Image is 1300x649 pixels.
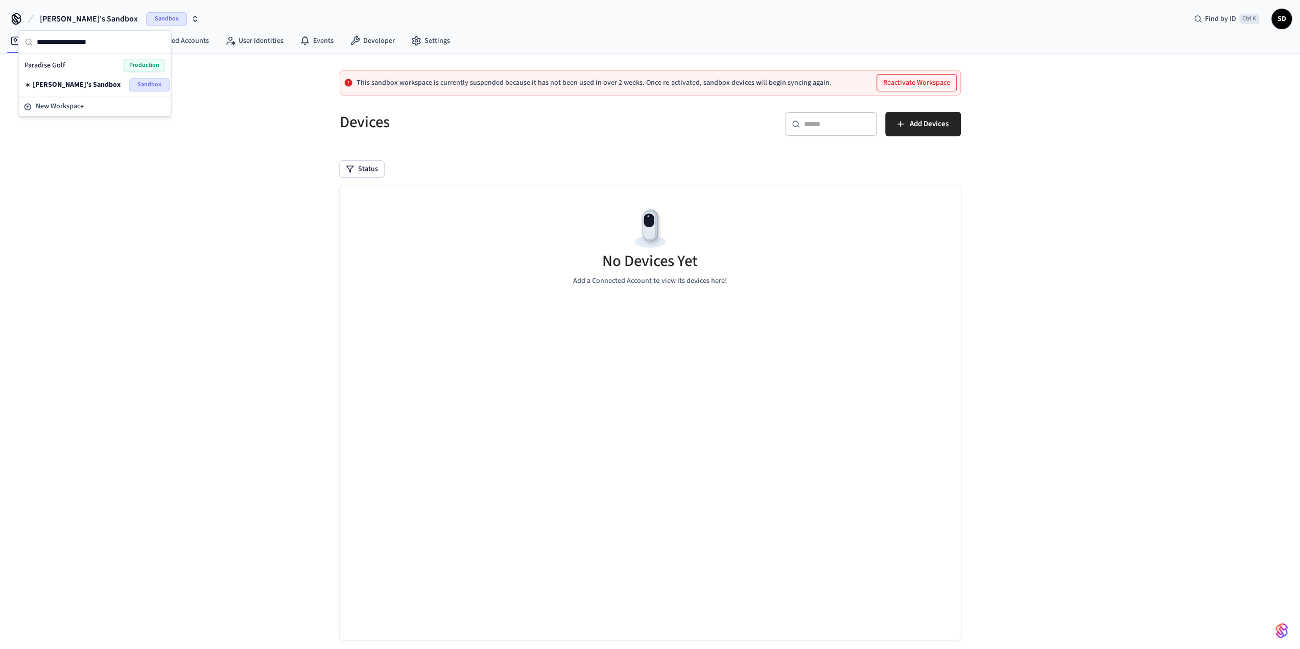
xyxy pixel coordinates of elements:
span: [PERSON_NAME]'s Sandbox [33,80,121,90]
button: Reactivate Workspace [877,75,956,91]
a: Events [292,32,342,50]
h5: No Devices Yet [602,251,698,272]
span: Paradise Golf [25,60,65,70]
h5: Devices [340,112,644,133]
button: Add Devices [885,112,961,136]
div: Suggestions [18,54,171,97]
span: New Workspace [36,101,84,112]
span: Find by ID [1205,14,1236,24]
p: Add a Connected Account to view its devices here! [573,276,727,286]
button: New Workspace [19,98,170,115]
a: Settings [403,32,458,50]
button: SD [1271,9,1292,29]
span: Ctrl K [1239,14,1259,24]
div: Find by IDCtrl K [1186,10,1267,28]
span: SD [1272,10,1291,28]
span: [PERSON_NAME]'s Sandbox [40,13,138,25]
span: Sandbox [146,12,187,26]
span: Add Devices [910,117,949,131]
a: User Identities [217,32,292,50]
a: Developer [342,32,403,50]
span: Sandbox [129,78,170,91]
span: Production [124,59,164,72]
img: SeamLogoGradient.69752ec5.svg [1275,622,1288,639]
a: Devices [2,32,55,50]
button: Status [340,161,384,177]
p: This sandbox workspace is currently suspended because it has not been used in over 2 weeks. Once ... [357,79,832,87]
img: Devices Empty State [627,206,673,252]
